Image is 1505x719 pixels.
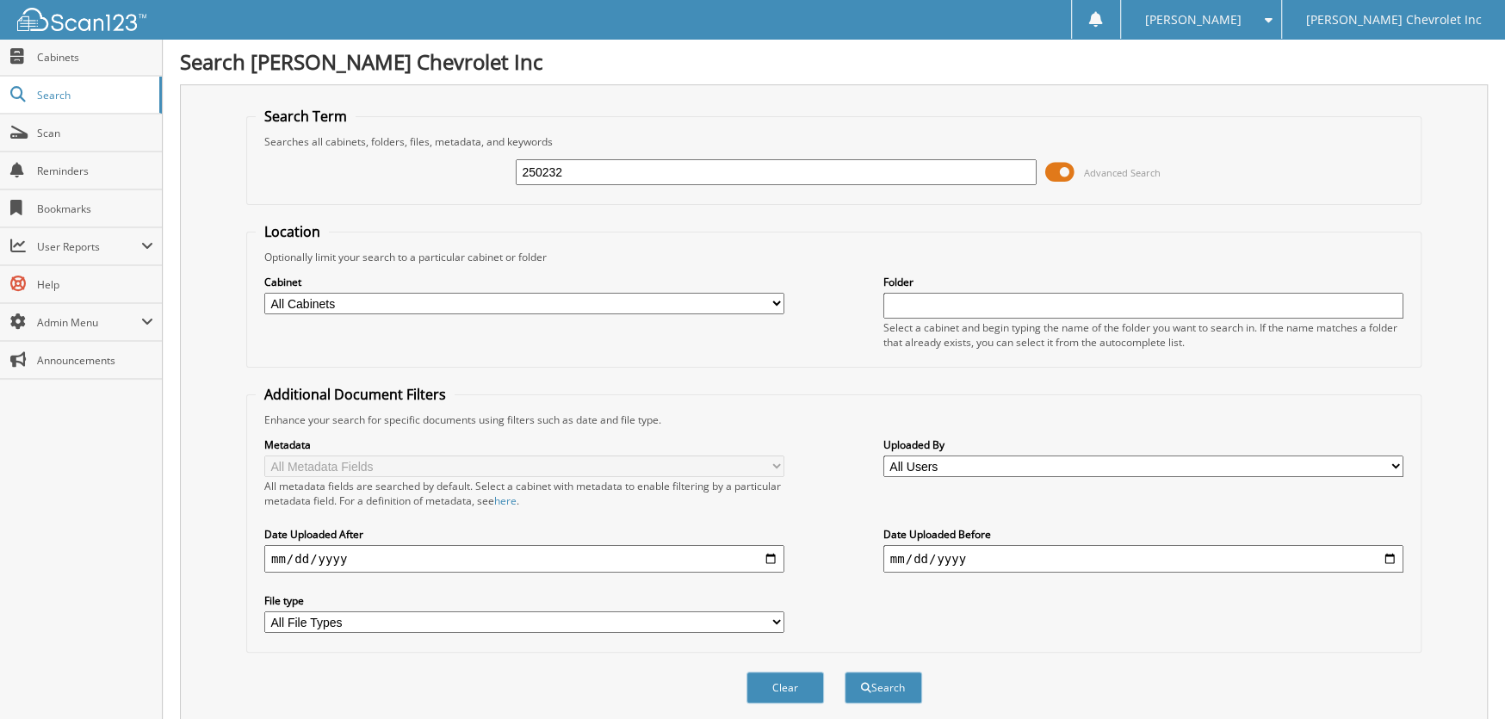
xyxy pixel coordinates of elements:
div: Optionally limit your search to a particular cabinet or folder [256,250,1412,264]
span: Reminders [37,164,153,178]
span: Advanced Search [1084,166,1161,179]
input: start [264,545,784,573]
input: end [883,545,1403,573]
span: Cabinets [37,50,153,65]
label: Uploaded By [883,437,1403,452]
label: Folder [883,275,1403,289]
label: Cabinet [264,275,784,289]
div: Searches all cabinets, folders, files, metadata, and keywords [256,134,1412,149]
img: scan123-logo-white.svg [17,8,146,31]
h1: Search [PERSON_NAME] Chevrolet Inc [180,47,1488,76]
legend: Additional Document Filters [256,385,455,404]
span: Bookmarks [37,201,153,216]
span: [PERSON_NAME] Chevrolet Inc [1306,15,1482,25]
div: All metadata fields are searched by default. Select a cabinet with metadata to enable filtering b... [264,479,784,508]
div: Enhance your search for specific documents using filters such as date and file type. [256,412,1412,427]
span: Announcements [37,353,153,368]
div: Select a cabinet and begin typing the name of the folder you want to search in. If the name match... [883,320,1403,350]
span: [PERSON_NAME] [1145,15,1242,25]
span: User Reports [37,239,141,254]
span: Admin Menu [37,315,141,330]
iframe: Chat Widget [1419,636,1505,719]
legend: Location [256,222,329,241]
span: Help [37,277,153,292]
label: Date Uploaded Before [883,527,1403,542]
label: Date Uploaded After [264,527,784,542]
legend: Search Term [256,107,356,126]
label: File type [264,593,784,608]
label: Metadata [264,437,784,452]
button: Search [845,672,922,704]
span: Search [37,88,151,102]
a: here [494,493,517,508]
span: Scan [37,126,153,140]
button: Clear [746,672,824,704]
